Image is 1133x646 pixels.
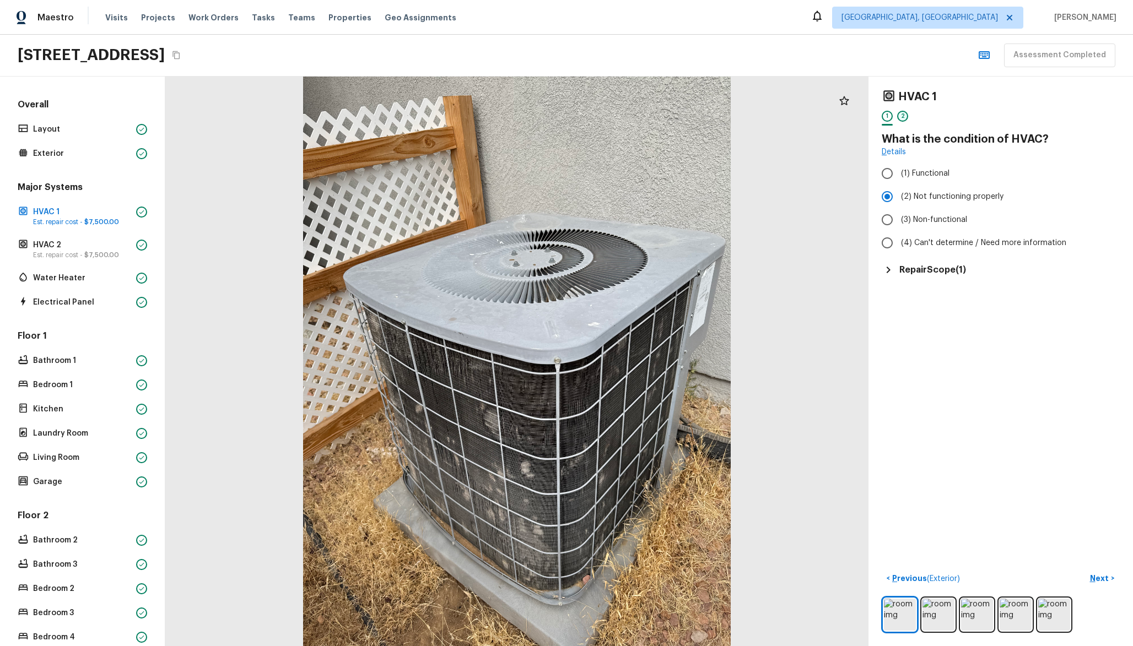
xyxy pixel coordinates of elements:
[385,12,456,23] span: Geo Assignments
[884,599,916,631] img: room img
[33,148,132,159] p: Exterior
[169,48,184,62] button: Copy Address
[1050,12,1116,23] span: [PERSON_NAME]
[37,12,74,23] span: Maestro
[901,168,949,179] span: (1) Functional
[33,583,132,594] p: Bedroom 2
[899,264,966,276] h5: Repair Scope ( 1 )
[328,12,371,23] span: Properties
[33,404,132,415] p: Kitchen
[882,569,964,588] button: <Previous(Exterior)
[927,575,960,583] span: ( Exterior )
[33,207,132,218] p: HVAC 1
[15,99,149,113] h5: Overall
[1000,599,1032,631] img: room img
[898,90,937,104] h4: HVAC 1
[33,452,132,463] p: Living Room
[33,535,132,546] p: Bathroom 2
[33,297,132,308] p: Electrical Panel
[33,355,132,366] p: Bathroom 1
[901,237,1066,248] span: (4) Can't determine / Need more information
[897,111,908,122] div: 2
[33,273,132,284] p: Water Heater
[252,14,275,21] span: Tasks
[901,191,1003,202] span: (2) Not functioning properly
[84,252,119,258] span: $7,500.00
[1090,573,1111,584] p: Next
[922,599,954,631] img: room img
[961,599,993,631] img: room img
[33,379,132,390] p: Bedroom 1
[15,509,149,524] h5: Floor 2
[288,12,315,23] span: Teams
[890,573,960,584] p: Previous
[1085,569,1120,588] button: Next>
[15,181,149,196] h5: Major Systems
[882,146,906,158] a: Details
[33,251,132,259] p: Est. repair cost -
[33,428,132,439] p: Laundry Room
[33,559,132,570] p: Bathroom 3
[33,240,132,251] p: HVAC 2
[33,218,132,226] p: Est. repair cost -
[15,330,149,344] h5: Floor 1
[105,12,128,23] span: Visits
[33,476,132,487] p: Garage
[841,12,998,23] span: [GEOGRAPHIC_DATA], [GEOGRAPHIC_DATA]
[33,632,132,643] p: Bedroom 4
[901,214,967,225] span: (3) Non-functional
[18,45,165,65] h2: [STREET_ADDRESS]
[84,219,119,225] span: $7,500.00
[188,12,239,23] span: Work Orders
[33,607,132,618] p: Bedroom 3
[141,12,175,23] span: Projects
[1038,599,1070,631] img: room img
[33,124,132,135] p: Layout
[882,132,1120,146] h4: What is the condition of HVAC?
[882,111,893,122] div: 1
